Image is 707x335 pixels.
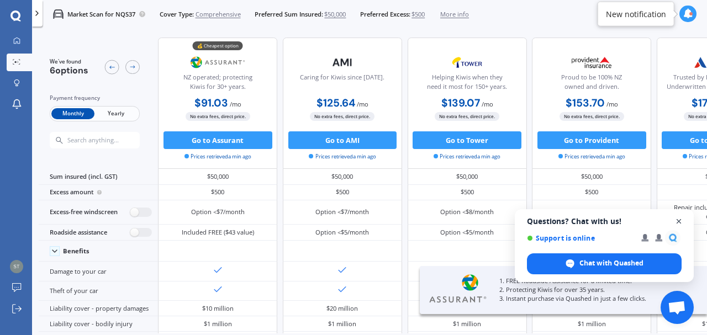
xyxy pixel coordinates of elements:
div: Damage to your car [39,262,158,281]
span: No extra fees, direct price. [560,112,624,120]
img: AMI-text-1.webp [313,51,372,73]
span: Preferred Sum Insured: [255,10,323,19]
div: $10 million [202,304,234,313]
span: More info [440,10,469,19]
span: Prices retrieved a min ago [184,153,251,161]
div: Liability cover - property damages [39,301,158,316]
span: $50,000 [324,10,346,19]
span: Prices retrieved a min ago [309,153,376,161]
div: Caring for Kiwis since [DATE]. [300,73,384,95]
span: Questions? Chat with us! [527,217,682,226]
button: Go to Assurant [163,131,272,149]
div: $50,000 [283,169,402,184]
input: Search anything... [66,136,157,144]
p: 3. Instant purchase via Quashed in just a few clicks. [499,294,685,303]
img: Provident.png [562,51,621,73]
b: $125.64 [316,96,355,110]
div: Included FREE ($43 value) [182,228,254,237]
span: No extra fees, direct price. [186,112,250,120]
button: Go to AMI [288,131,397,149]
div: Option <$7/month [315,208,369,216]
div: Excess amount [39,185,158,200]
span: Yearly [94,108,138,120]
div: New notification [606,8,666,19]
div: 💰 Cheapest option [193,41,243,50]
span: Support is online [527,234,634,242]
div: Option <$5/month [315,228,369,237]
div: $1 million [204,320,232,328]
span: Chat with Quashed [579,258,643,268]
span: Comprehensive [196,10,241,19]
div: $1 million [453,320,481,328]
div: Option <$8/month [440,208,494,216]
div: Option <$4/month [565,208,619,216]
div: Roadside assistance [39,225,158,241]
img: Assurant.png [189,51,247,73]
div: Chat with Quashed [527,253,682,274]
div: Option <$7/month [191,208,245,216]
div: $500 [408,185,527,200]
b: $153.70 [566,96,605,110]
div: Payment frequency [50,94,140,103]
img: Tower.webp [438,51,497,73]
button: Go to Tower [413,131,521,149]
b: $91.03 [194,96,228,110]
div: Option <$5/month [440,228,494,237]
span: / mo [606,100,618,108]
div: $50,000 [158,169,277,184]
span: $500 [411,10,425,19]
span: Monthly [51,108,94,120]
span: / mo [482,100,493,108]
img: 6d322cd69dcc7b5216081adae8d2f37b [10,260,23,273]
div: Liability cover - bodily injury [39,316,158,332]
div: $20 million [326,304,358,313]
span: / mo [230,100,241,108]
span: No extra fees, direct price. [310,112,374,120]
div: $500 [532,185,651,200]
span: Preferred Excess: [360,10,410,19]
div: Benefits [63,247,89,255]
div: $500 [158,185,277,200]
div: Sum insured (incl. GST) [39,169,158,184]
p: 1. FREE Roadside Assistance for a limited time. [499,276,685,285]
span: No extra fees, direct price. [435,112,499,120]
img: car.f15378c7a67c060ca3f3.svg [53,9,64,19]
div: $50,000 [532,169,651,184]
div: $1 million [328,320,356,328]
div: Open chat [661,291,694,324]
b: $139.07 [441,96,480,110]
p: Market Scan for NQS37 [67,10,135,19]
span: We've found [50,58,88,66]
div: Excess-free windscreen [39,200,158,225]
span: 6 options [50,65,88,76]
div: Proud to be 100% NZ owned and driven. [540,73,643,95]
img: Assurant.webp [427,273,489,305]
div: $50,000 [408,169,527,184]
span: Prices retrieved a min ago [558,153,625,161]
div: Helping Kiwis when they need it most for 150+ years. [415,73,519,95]
div: $1 million [578,320,606,328]
div: NZ operated; protecting Kiwis for 30+ years. [166,73,270,95]
span: / mo [357,100,368,108]
span: Close chat [672,215,686,228]
div: Theft of your car [39,281,158,301]
span: Prices retrieved a min ago [434,153,500,161]
p: 2. Protecting Kiwis for over 35 years. [499,285,685,294]
button: Go to Provident [537,131,646,149]
span: Cover Type: [160,10,194,19]
div: $500 [283,185,402,200]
